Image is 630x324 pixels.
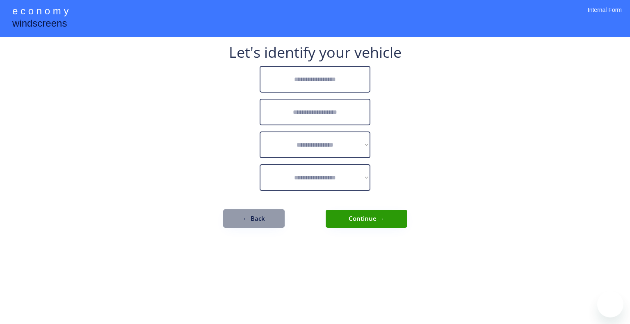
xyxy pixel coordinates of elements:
iframe: Button to launch messaging window [597,291,623,317]
button: ← Back [223,209,285,228]
div: Internal Form [588,6,622,25]
div: Let's identify your vehicle [229,45,402,60]
div: e c o n o m y [12,4,68,20]
div: windscreens [12,16,67,32]
button: Continue → [326,210,407,228]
